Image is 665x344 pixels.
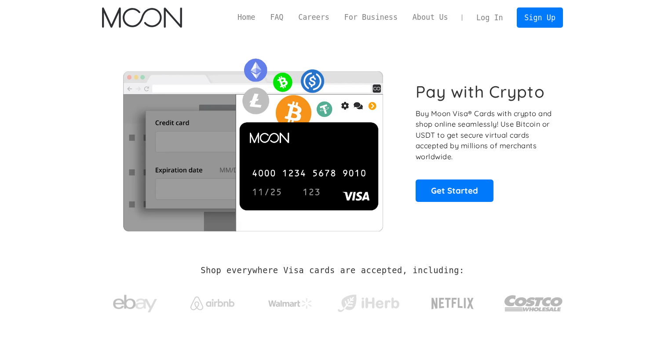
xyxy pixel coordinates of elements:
img: Moon Cards let you spend your crypto anywhere Visa is accepted. [102,52,403,231]
a: For Business [337,12,405,23]
a: Log In [469,8,510,27]
img: Netflix [431,293,475,315]
img: Moon Logo [102,7,182,28]
a: Sign Up [517,7,563,27]
a: iHerb [336,283,401,319]
a: Get Started [416,179,493,201]
a: Careers [291,12,336,23]
a: Netflix [413,284,492,319]
img: Airbnb [190,296,234,310]
a: FAQ [263,12,291,23]
h1: Pay with Crypto [416,82,545,102]
a: Home [230,12,263,23]
p: Buy Moon Visa® Cards with crypto and shop online seamlessly! Use Bitcoin or USDT to get secure vi... [416,108,553,162]
a: Costco [504,278,563,324]
img: ebay [113,290,157,318]
img: Costco [504,287,563,320]
a: home [102,7,182,28]
a: Walmart [258,289,323,313]
img: iHerb [336,292,401,315]
a: About Us [405,12,456,23]
img: Walmart [268,298,312,309]
a: Airbnb [180,288,245,315]
h2: Shop everywhere Visa cards are accepted, including: [201,266,464,275]
a: ebay [102,281,168,322]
